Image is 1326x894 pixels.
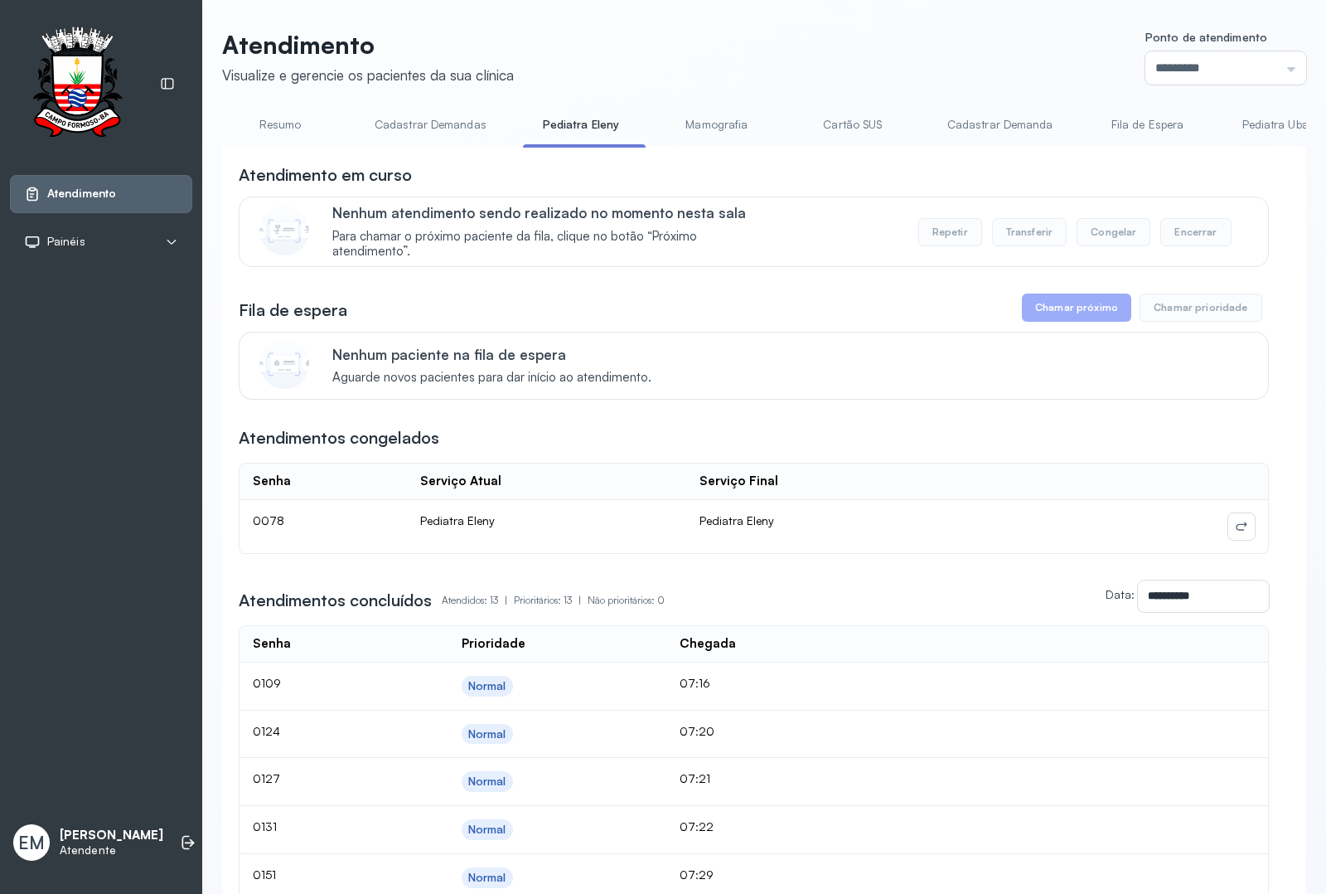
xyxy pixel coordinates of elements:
span: 0131 [253,819,277,833]
button: Congelar [1077,218,1150,246]
p: Não prioritários: 0 [588,589,665,612]
span: Aguarde novos pacientes para dar início ao atendimento. [332,370,651,386]
div: Chegada [680,636,736,652]
p: Prioritários: 13 [514,589,588,612]
div: Normal [468,775,506,789]
a: Fila de Espera [1090,111,1206,138]
div: Senha [253,474,291,489]
span: Pediatra Eleny [699,513,774,527]
div: Normal [468,679,506,693]
img: Logotipo do estabelecimento [17,27,137,142]
div: Serviço Atual [420,474,501,489]
span: 0127 [253,771,280,785]
div: Visualize e gerencie os pacientes da sua clínica [222,66,514,84]
button: Repetir [918,218,982,246]
span: Para chamar o próximo paciente da fila, clique no botão “Próximo atendimento”. [332,229,771,260]
span: | [578,594,581,606]
a: Atendimento [24,186,178,202]
a: Resumo [222,111,338,138]
span: | [505,594,507,606]
div: Normal [468,823,506,837]
h3: Atendimento em curso [239,163,412,187]
span: 0078 [253,513,284,527]
img: Imagem de CalloutCard [259,339,309,389]
button: Chamar prioridade [1140,294,1262,322]
span: Atendimento [47,187,116,201]
p: Atendidos: 13 [442,589,514,612]
h3: Fila de espera [239,299,347,322]
span: 0124 [253,724,280,738]
div: Serviço Final [699,474,778,489]
span: 07:29 [680,867,714,882]
span: Ponto de atendimento [1145,30,1267,44]
div: Pediatra Eleny [420,513,673,528]
button: Encerrar [1160,218,1231,246]
button: Transferir [992,218,1067,246]
p: Atendente [60,843,163,858]
button: Chamar próximo [1022,294,1131,322]
a: Cadastrar Demanda [931,111,1070,138]
h3: Atendimentos concluídos [239,589,432,612]
a: Mamografia [659,111,775,138]
label: Data: [1106,587,1135,601]
a: Cartão SUS [795,111,911,138]
p: [PERSON_NAME] [60,828,163,843]
div: Normal [468,871,506,885]
span: 07:22 [680,819,714,833]
span: 07:21 [680,771,710,785]
p: Nenhum paciente na fila de espera [332,346,651,363]
a: Cadastrar Demandas [358,111,503,138]
span: 07:16 [680,676,710,690]
div: Normal [468,727,506,741]
div: Senha [253,636,291,652]
p: Nenhum atendimento sendo realizado no momento nesta sala [332,204,771,221]
img: Imagem de CalloutCard [259,206,309,255]
h3: Atendimentos congelados [239,426,439,449]
div: Prioridade [462,636,525,652]
span: 07:20 [680,724,714,738]
span: 0109 [253,676,281,690]
span: 0151 [253,867,276,882]
span: Painéis [47,235,85,249]
a: Pediatra Eleny [523,111,639,138]
p: Atendimento [222,30,514,60]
